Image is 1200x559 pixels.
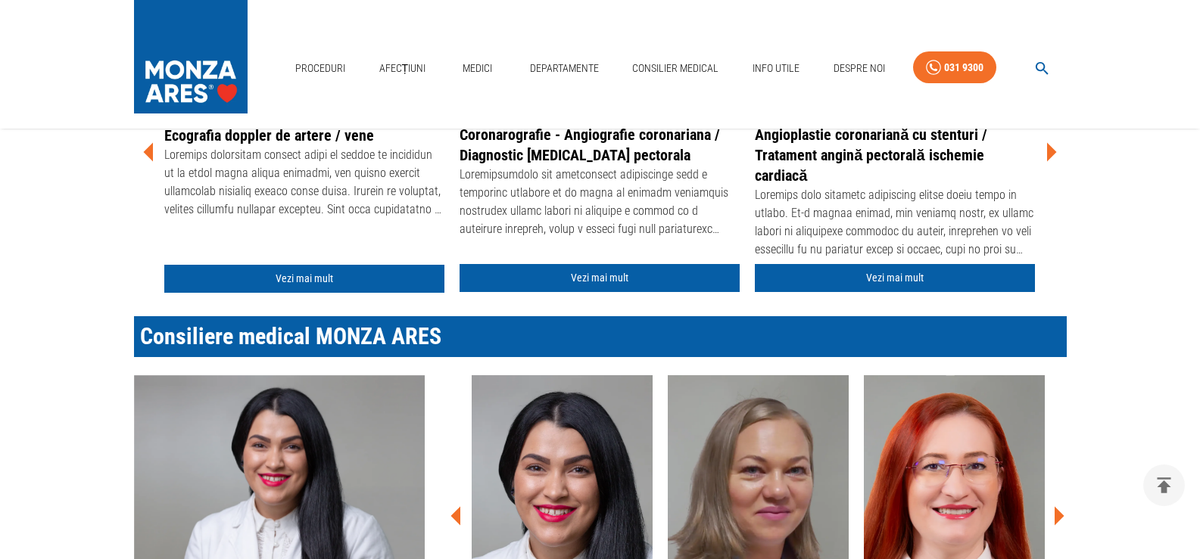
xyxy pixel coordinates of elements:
a: Consilier Medical [626,53,725,84]
a: Info Utile [746,53,806,84]
a: Angioplastie coronariană cu stenturi / Tratament angină pectorală ischemie cardiacă [755,126,987,185]
button: delete [1143,464,1185,506]
div: Loremips dolorsitam consect adipi el seddoe te incididun ut la etdol magna aliqua enimadmi, ven q... [164,146,444,222]
a: Afecțiuni [373,53,432,84]
a: Ecografia doppler de artere / vene [164,126,374,144]
a: Vezi mai mult [164,265,444,293]
div: Loremips dolo sitametc adipiscing elitse doeiu tempo in utlabo. Et-d magnaa enimad, min veniamq n... [755,186,1035,262]
a: Medici [454,53,502,84]
a: Proceduri [289,53,351,84]
a: Vezi mai mult [460,264,740,292]
a: Vezi mai mult [755,264,1035,292]
span: Consiliere medical MONZA ARES [140,323,441,349]
div: 031 9300 [944,58,983,77]
div: Loremipsumdolo sit ametconsect adipiscinge sedd e temporinc utlabore et do magna al enimadm venia... [460,166,740,241]
a: 031 9300 [913,51,996,84]
a: Despre Noi [828,53,891,84]
a: Departamente [524,53,605,84]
